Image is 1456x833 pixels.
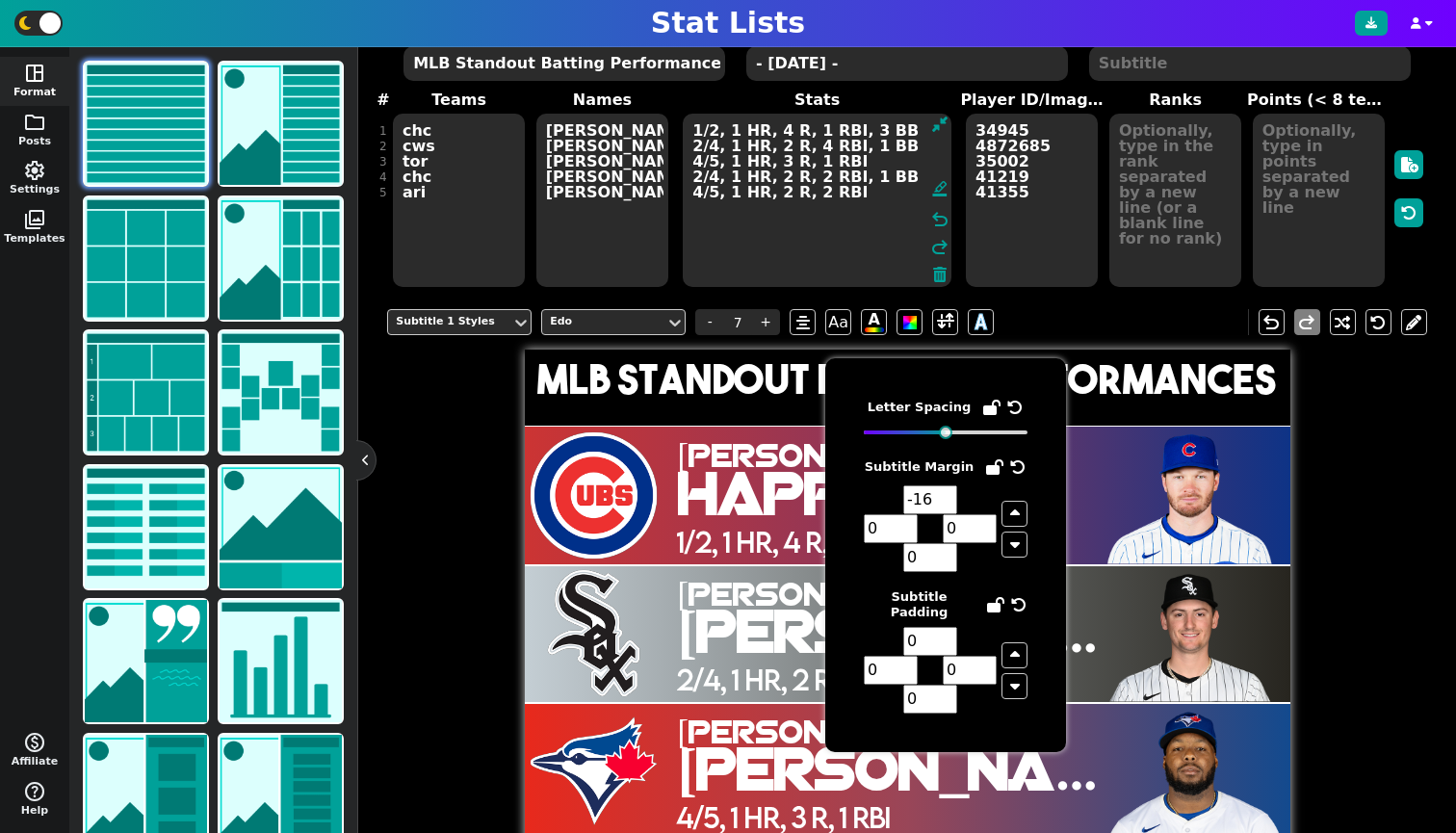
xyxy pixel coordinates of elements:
[220,466,342,588] img: matchup
[531,89,674,112] label: Names
[220,63,342,185] img: list with image
[1295,311,1318,334] span: redo
[1294,309,1320,335] button: redo
[23,159,46,182] span: settings
[975,306,987,338] span: A
[379,185,387,200] div: 5
[536,114,668,287] textarea: [PERSON_NAME] [PERSON_NAME] [PERSON_NAME] [PERSON_NAME] [PERSON_NAME]
[678,611,1159,664] span: [PERSON_NAME]
[751,309,780,335] span: +
[676,660,956,700] span: 2/4, 1 HR, 2 R, 4 RBI, 1 BB
[379,139,387,154] div: 2
[23,780,46,803] span: help
[379,154,387,169] div: 3
[536,359,1277,400] h1: MLB Standout Batting Performances
[396,314,504,330] div: Subtitle 1 Styles
[966,114,1098,287] textarea: 34945 4872685 35002 41219 41355
[746,46,1068,81] textarea: - [DATE] -
[674,89,961,112] label: Stats
[1259,309,1285,335] button: undo
[525,397,1290,417] h2: - [DATE] -
[393,114,525,287] textarea: chc cws tor chc ari
[676,522,946,562] span: 1/2, 1 HR, 4 R, 1 RBI, 3 BB
[864,589,975,619] h5: Subtitle Padding
[220,600,342,722] img: chart
[379,123,387,139] div: 1
[85,600,207,722] img: news/quote
[928,236,951,259] span: redo
[678,718,1131,752] span: [PERSON_NAME]
[23,208,46,231] span: photo_library
[377,89,389,112] label: #
[695,309,724,335] span: -
[868,400,971,415] h5: Letter Spacing
[678,748,1159,802] span: [PERSON_NAME]
[678,581,1131,614] span: [PERSON_NAME]
[220,331,342,454] img: bracket
[387,89,531,112] label: Teams
[23,62,46,85] span: space_dashboard
[23,731,46,754] span: monetization_on
[403,46,725,81] textarea: MLB Standout Batting Performances
[85,466,207,588] img: scores
[651,6,805,40] h1: Stat Lists
[85,197,207,320] img: grid
[683,114,951,287] textarea: 1/2, 1 HR, 4 R, 1 RBI, 3 BB 2/4, 1 HR, 2 R, 4 RBI, 1 BB 4/5, 1 HR, 3 R, 1 RBI 2/4, 1 HR, 2 R, 2 R...
[550,314,658,330] div: Edo
[379,169,387,185] div: 4
[678,442,1131,476] span: [PERSON_NAME]
[928,208,951,231] span: undo
[85,331,207,454] img: tier
[931,180,949,203] span: format_ink_highlighter
[865,459,975,475] h5: Subtitle Margin
[1260,311,1283,334] span: undo
[678,473,845,527] span: Happ
[1104,89,1247,112] label: Ranks
[220,197,342,320] img: grid with image
[1247,89,1391,112] label: Points (< 8 teams)
[960,89,1104,112] label: Player ID/Image URL
[825,309,851,335] span: Aa
[85,63,207,185] img: list
[23,111,46,134] span: folder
